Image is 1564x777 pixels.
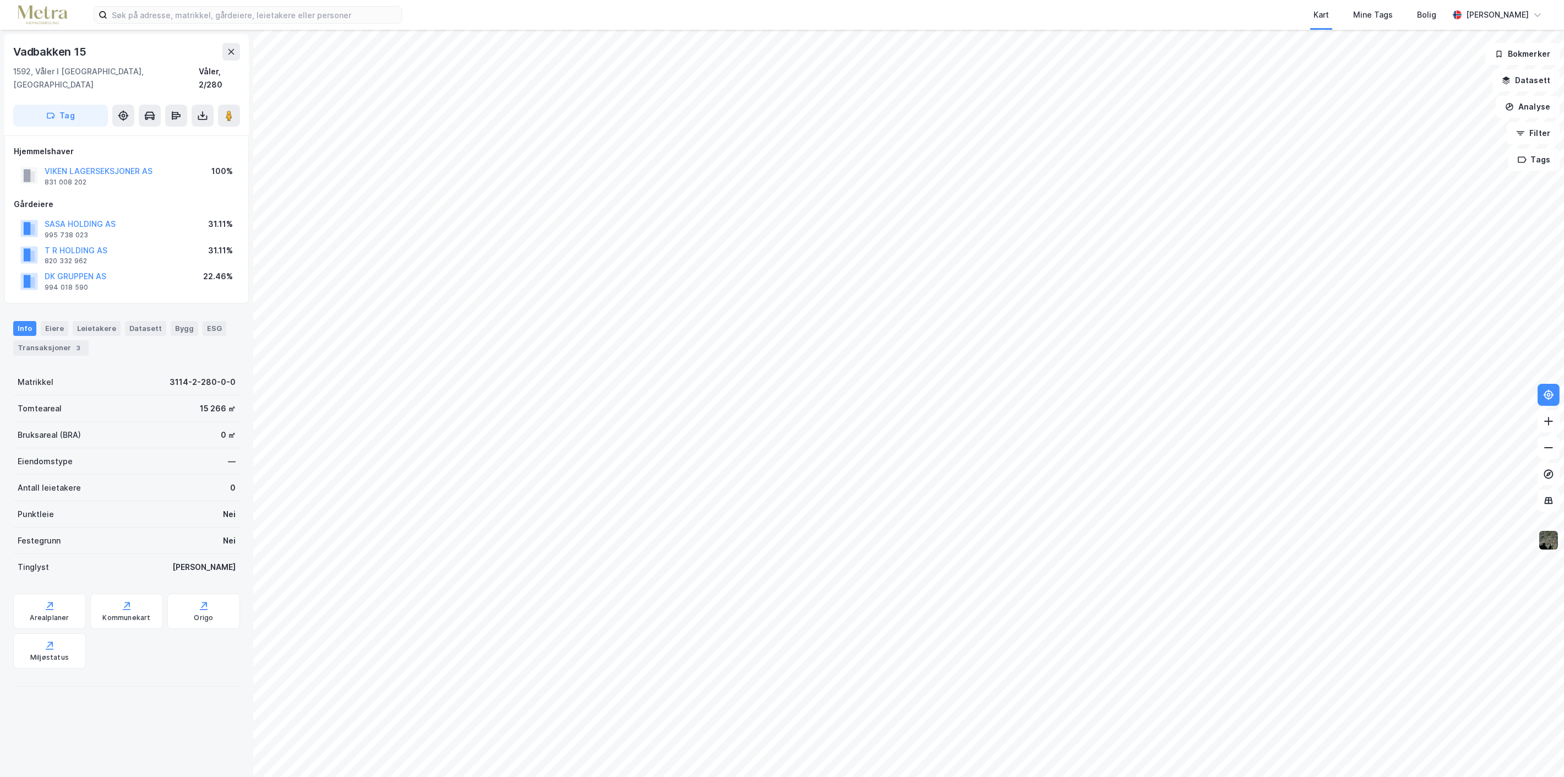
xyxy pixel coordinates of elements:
img: 9k= [1538,530,1559,551]
div: Kontrollprogram for chat [1509,724,1564,777]
div: Kommunekart [102,613,150,622]
div: Tomteareal [18,402,62,415]
div: Transaksjoner [13,340,89,356]
img: metra-logo.256734c3b2bbffee19d4.png [18,6,67,25]
button: Analyse [1496,96,1560,118]
div: 831 008 202 [45,178,86,187]
button: Filter [1507,122,1560,144]
div: 15 266 ㎡ [200,402,236,415]
div: 1592, Våler I [GEOGRAPHIC_DATA], [GEOGRAPHIC_DATA] [13,65,199,91]
div: [PERSON_NAME] [172,561,236,574]
div: Leietakere [73,321,121,335]
iframe: Chat Widget [1509,724,1564,777]
div: 22.46% [203,270,233,283]
div: Vadbakken 15 [13,43,89,61]
div: 0 [230,481,236,495]
div: 3 [73,343,84,354]
div: Våler, 2/280 [199,65,240,91]
div: Tinglyst [18,561,49,574]
div: Eiere [41,321,68,335]
div: Nei [223,534,236,547]
div: Festegrunn [18,534,61,547]
div: Mine Tags [1353,8,1393,21]
div: 820 332 962 [45,257,87,265]
div: 31.11% [208,244,233,257]
button: Datasett [1492,69,1560,91]
div: 0 ㎡ [221,428,236,442]
div: Antall leietakere [18,481,81,495]
div: Miljøstatus [30,653,69,662]
div: Bygg [171,321,198,335]
input: Søk på adresse, matrikkel, gårdeiere, leietakere eller personer [107,7,401,23]
div: Arealplaner [30,613,69,622]
div: Kart [1314,8,1329,21]
div: Gårdeiere [14,198,239,211]
div: Hjemmelshaver [14,145,239,158]
div: Bolig [1417,8,1436,21]
div: ESG [203,321,226,335]
div: 994 018 590 [45,283,88,292]
div: — [228,455,236,468]
div: Datasett [125,321,166,335]
div: Nei [223,508,236,521]
div: Punktleie [18,508,54,521]
div: 31.11% [208,218,233,231]
div: 100% [211,165,233,178]
div: Info [13,321,36,335]
div: 3114-2-280-0-0 [170,376,236,389]
div: [PERSON_NAME] [1466,8,1529,21]
button: Tags [1508,149,1560,171]
button: Tag [13,105,108,127]
div: 995 738 023 [45,231,88,240]
div: Origo [194,613,214,622]
button: Bokmerker [1485,43,1560,65]
div: Eiendomstype [18,455,73,468]
div: Matrikkel [18,376,53,389]
div: Bruksareal (BRA) [18,428,81,442]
